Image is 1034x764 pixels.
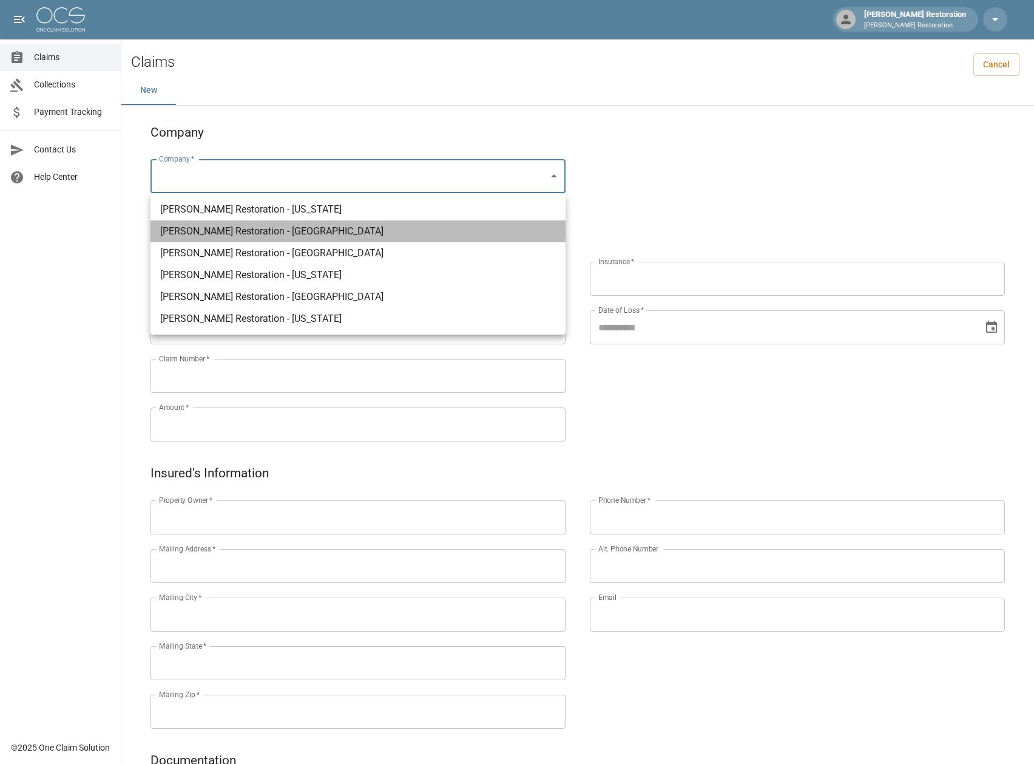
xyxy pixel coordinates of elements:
li: [PERSON_NAME] Restoration - [US_STATE] [150,264,566,286]
li: [PERSON_NAME] Restoration - [GEOGRAPHIC_DATA] [150,286,566,308]
li: [PERSON_NAME] Restoration - [GEOGRAPHIC_DATA] [150,220,566,242]
li: [PERSON_NAME] Restoration - [GEOGRAPHIC_DATA] [150,242,566,264]
li: [PERSON_NAME] Restoration - [US_STATE] [150,199,566,220]
li: [PERSON_NAME] Restoration - [US_STATE] [150,308,566,330]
